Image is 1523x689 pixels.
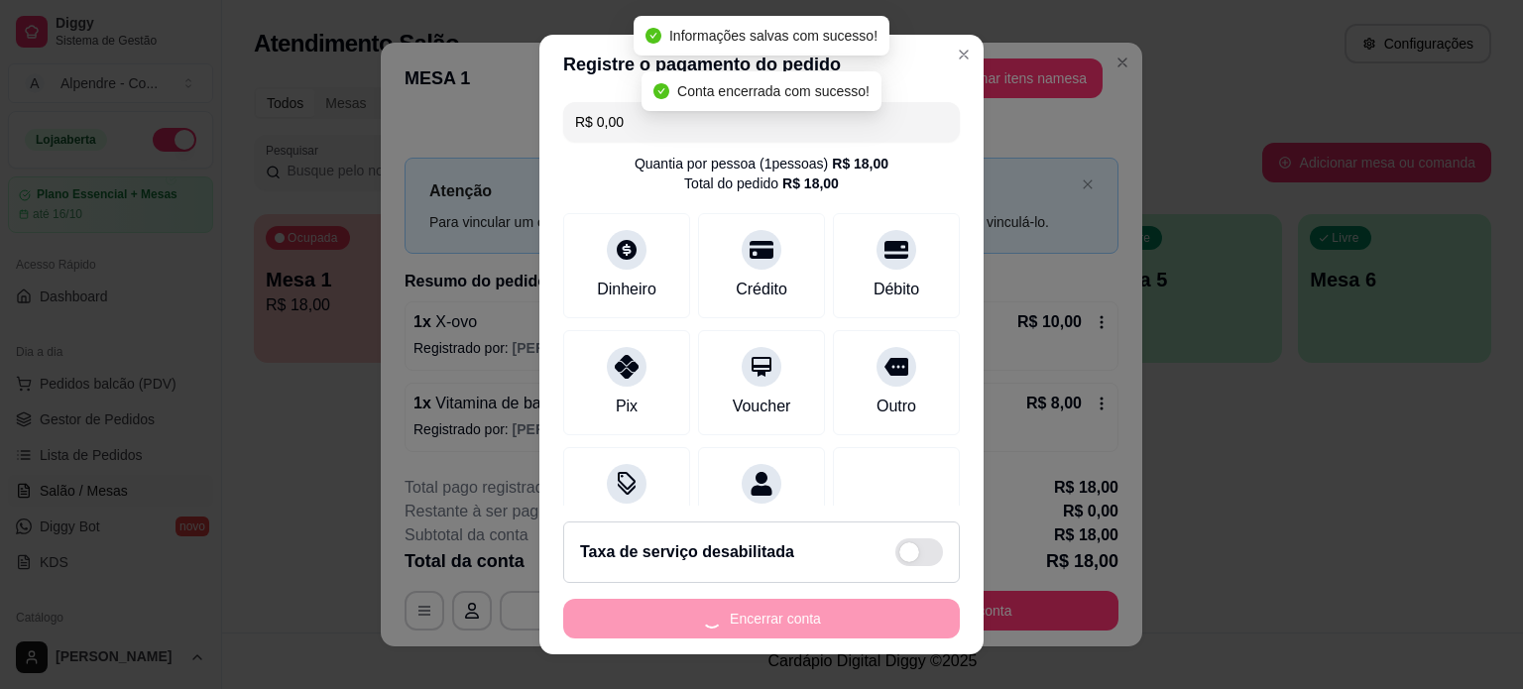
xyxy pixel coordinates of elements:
button: Close [948,39,980,70]
div: R$ 18,00 [782,173,839,193]
span: check-circle [653,83,669,99]
h2: Taxa de serviço desabilitada [580,540,794,564]
div: Pix [616,395,638,418]
div: Quantia por pessoa ( 1 pessoas) [635,154,888,173]
div: Total do pedido [684,173,839,193]
span: Conta encerrada com sucesso! [677,83,870,99]
input: Ex.: hambúrguer de cordeiro [575,102,948,142]
div: Débito [874,278,919,301]
div: Voucher [733,395,791,418]
div: Dinheiro [597,278,656,301]
div: Crédito [736,278,787,301]
span: Informações salvas com sucesso! [669,28,878,44]
span: check-circle [645,28,661,44]
header: Registre o pagamento do pedido [539,35,984,94]
div: R$ 18,00 [832,154,888,173]
div: Outro [877,395,916,418]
